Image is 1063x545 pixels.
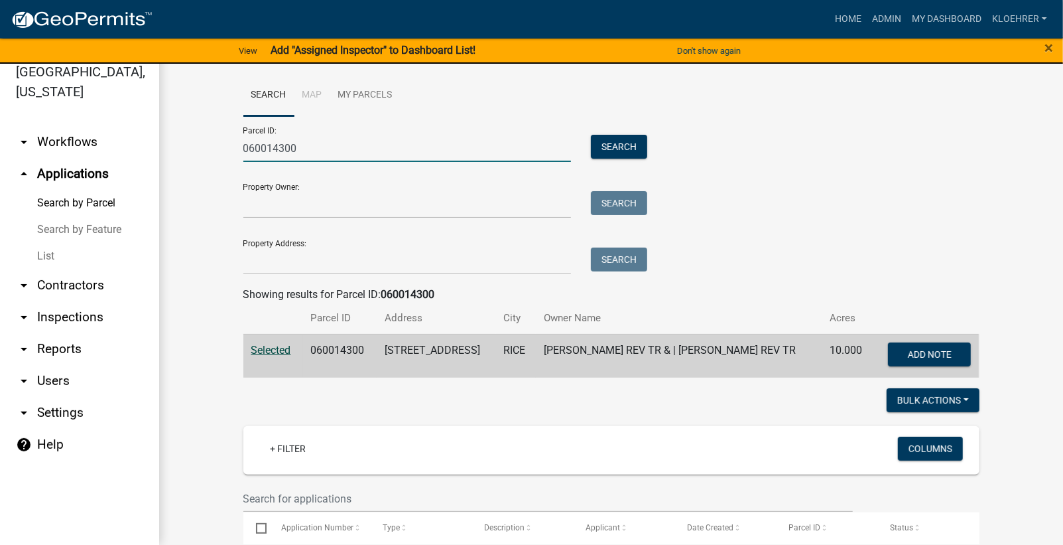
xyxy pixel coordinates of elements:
span: Description [484,523,525,532]
a: kloehrer [987,7,1052,32]
th: City [496,303,536,334]
a: My Parcels [330,74,401,117]
div: Showing results for Parcel ID: [243,287,979,303]
datatable-header-cell: Date Created [674,512,776,544]
button: Columns [898,437,963,461]
datatable-header-cell: Description [471,512,573,544]
th: Owner Name [536,303,822,334]
td: 060014300 [302,334,377,378]
datatable-header-cell: Application Number [269,512,370,544]
a: My Dashboard [907,7,987,32]
a: View [233,40,263,62]
a: Selected [251,344,291,356]
td: RICE [496,334,536,378]
i: arrow_drop_down [16,309,32,325]
button: Close [1044,40,1053,56]
span: Applicant [586,523,620,532]
span: Parcel ID [789,523,821,532]
a: Home [830,7,867,32]
td: [PERSON_NAME] REV TR & | [PERSON_NAME] REV TR [536,334,822,378]
datatable-header-cell: Applicant [573,512,674,544]
i: help [16,437,32,453]
strong: 060014300 [381,288,435,301]
span: × [1044,39,1053,57]
td: 10.000 [822,334,874,378]
datatable-header-cell: Type [370,512,471,544]
i: arrow_drop_down [16,277,32,293]
span: Application Number [281,523,353,532]
datatable-header-cell: Select [243,512,269,544]
button: Search [591,191,647,215]
span: Add Note [908,349,952,359]
th: Parcel ID [302,303,377,334]
a: Search [243,74,294,117]
datatable-header-cell: Status [877,512,979,544]
a: + Filter [259,437,316,461]
i: arrow_drop_down [16,405,32,421]
span: Date Created [687,523,733,532]
button: Add Note [888,343,971,366]
i: arrow_drop_down [16,134,32,150]
i: arrow_drop_down [16,341,32,357]
a: Admin [867,7,907,32]
input: Search for applications [243,485,853,512]
th: Address [377,303,495,334]
span: Type [383,523,400,532]
th: Acres [822,303,874,334]
i: arrow_drop_down [16,373,32,389]
datatable-header-cell: Parcel ID [776,512,877,544]
i: arrow_drop_up [16,166,32,182]
strong: Add "Assigned Inspector" to Dashboard List! [271,44,475,56]
button: Search [591,248,647,272]
td: [STREET_ADDRESS] [377,334,495,378]
button: Don't show again [672,40,746,62]
button: Bulk Actions [887,388,979,412]
button: Search [591,135,647,159]
span: Status [891,523,914,532]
